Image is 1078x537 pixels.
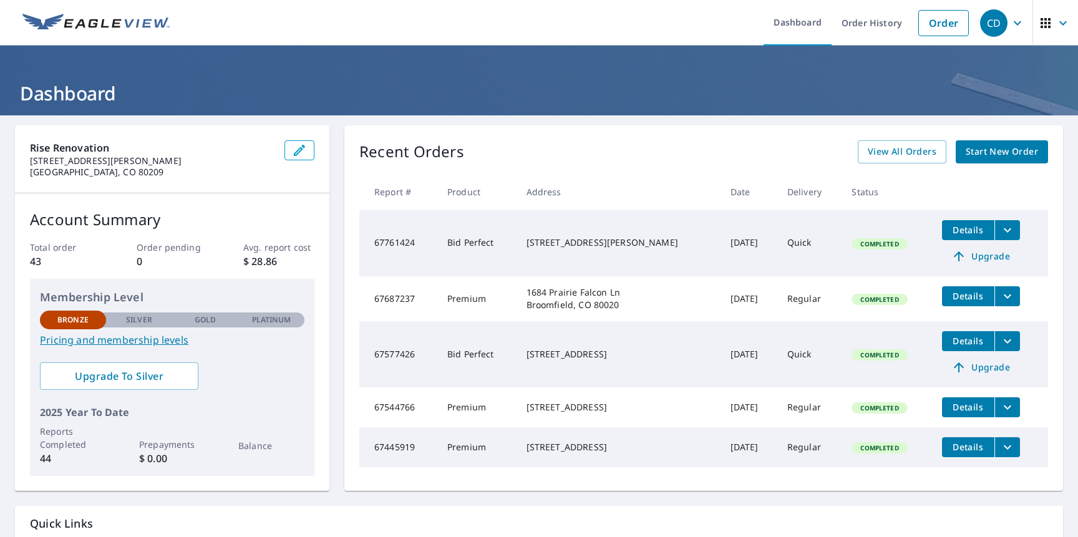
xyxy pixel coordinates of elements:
span: Completed [853,295,906,304]
td: 67445919 [359,427,437,467]
span: Upgrade To Silver [50,369,188,383]
p: 0 [137,254,208,269]
th: Address [517,173,721,210]
p: Recent Orders [359,140,464,163]
button: filesDropdownBtn-67544766 [994,397,1020,417]
td: Premium [437,276,517,321]
a: Pricing and membership levels [40,332,304,347]
a: Upgrade To Silver [40,362,198,390]
img: EV Logo [22,14,170,32]
span: Completed [853,351,906,359]
td: [DATE] [721,210,777,276]
div: [STREET_ADDRESS] [527,441,711,453]
button: detailsBtn-67544766 [942,397,994,417]
p: Quick Links [30,516,1048,531]
th: Report # [359,173,437,210]
p: [STREET_ADDRESS][PERSON_NAME] [30,155,274,167]
p: 43 [30,254,101,269]
p: Avg. report cost [243,241,314,254]
button: filesDropdownBtn-67577426 [994,331,1020,351]
button: detailsBtn-67577426 [942,331,994,351]
td: 67577426 [359,321,437,387]
td: [DATE] [721,387,777,427]
div: [STREET_ADDRESS] [527,401,711,414]
p: Platinum [252,314,291,326]
span: Completed [853,443,906,452]
td: [DATE] [721,276,777,321]
td: Premium [437,387,517,427]
button: filesDropdownBtn-67687237 [994,286,1020,306]
td: Regular [777,427,842,467]
span: Upgrade [949,360,1012,375]
th: Date [721,173,777,210]
a: Order [918,10,969,36]
p: Membership Level [40,289,304,306]
a: View All Orders [858,140,946,163]
p: 44 [40,451,106,466]
span: Completed [853,404,906,412]
div: [STREET_ADDRESS][PERSON_NAME] [527,236,711,249]
a: Start New Order [956,140,1048,163]
p: Account Summary [30,208,314,231]
button: detailsBtn-67761424 [942,220,994,240]
p: Reports Completed [40,425,106,451]
p: Bronze [57,314,89,326]
span: Details [949,335,987,347]
span: Upgrade [949,249,1012,264]
p: Gold [195,314,216,326]
div: CD [980,9,1008,37]
button: detailsBtn-67687237 [942,286,994,306]
p: Order pending [137,241,208,254]
span: View All Orders [868,144,936,160]
a: Upgrade [942,357,1020,377]
td: Bid Perfect [437,210,517,276]
td: 67544766 [359,387,437,427]
p: 2025 Year To Date [40,405,304,420]
p: Balance [238,439,304,452]
td: 67687237 [359,276,437,321]
span: Details [949,441,987,453]
span: Completed [853,239,906,248]
span: Details [949,290,987,302]
h1: Dashboard [15,80,1063,106]
td: Regular [777,387,842,427]
td: Quick [777,210,842,276]
p: $ 28.86 [243,254,314,269]
button: detailsBtn-67445919 [942,437,994,457]
a: Upgrade [942,246,1020,266]
td: Quick [777,321,842,387]
th: Delivery [777,173,842,210]
span: Details [949,224,987,236]
td: [DATE] [721,427,777,467]
div: 1684 Prairie Falcon Ln Broomfield, CO 80020 [527,286,711,311]
p: $ 0.00 [139,451,205,466]
div: [STREET_ADDRESS] [527,348,711,360]
th: Status [842,173,931,210]
p: Rise Renovation [30,140,274,155]
p: Total order [30,241,101,254]
span: Start New Order [966,144,1038,160]
th: Product [437,173,517,210]
td: [DATE] [721,321,777,387]
button: filesDropdownBtn-67445919 [994,437,1020,457]
p: Silver [126,314,152,326]
td: Regular [777,276,842,321]
td: 67761424 [359,210,437,276]
span: Details [949,401,987,413]
p: [GEOGRAPHIC_DATA], CO 80209 [30,167,274,178]
td: Premium [437,427,517,467]
p: Prepayments [139,438,205,451]
td: Bid Perfect [437,321,517,387]
button: filesDropdownBtn-67761424 [994,220,1020,240]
